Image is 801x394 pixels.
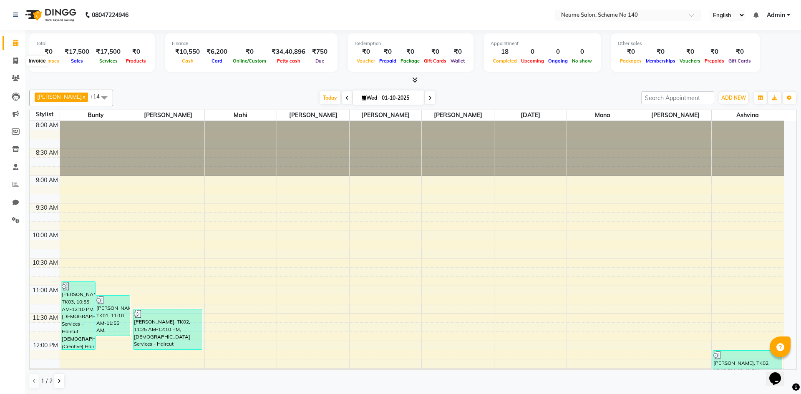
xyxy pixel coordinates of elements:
[34,148,60,157] div: 8:30 AM
[36,40,148,47] div: Total
[618,47,644,57] div: ₹0
[519,58,546,64] span: Upcoming
[172,40,331,47] div: Finance
[422,47,448,57] div: ₹0
[644,47,678,57] div: ₹0
[491,58,519,64] span: Completed
[277,110,349,120] span: [PERSON_NAME]
[719,92,748,104] button: ADD NEW
[678,58,703,64] span: Vouchers
[377,58,398,64] span: Prepaid
[422,110,494,120] span: [PERSON_NAME]
[82,93,86,100] a: x
[209,58,224,64] span: Card
[36,47,61,57] div: ₹0
[34,176,60,185] div: 9:00 AM
[519,47,546,57] div: 0
[132,110,204,120] span: [PERSON_NAME]
[618,40,753,47] div: Other sales
[93,47,124,57] div: ₹17,500
[61,282,95,349] div: [PERSON_NAME], TK03, 10:55 AM-12:10 PM, [DEMOGRAPHIC_DATA] Services - Haircut [DEMOGRAPHIC_DATA] ...
[37,93,82,100] span: [PERSON_NAME]
[90,93,106,100] span: +14
[30,110,60,119] div: Stylist
[712,110,784,120] span: Ashvina
[398,58,422,64] span: Package
[494,110,567,120] span: [DATE]
[766,361,793,386] iframe: chat widget
[34,203,60,212] div: 9:30 AM
[320,91,340,104] span: Today
[124,58,148,64] span: Products
[546,58,570,64] span: Ongoing
[61,47,93,57] div: ₹17,500
[172,47,203,57] div: ₹10,550
[726,47,753,57] div: ₹0
[713,351,782,377] div: [PERSON_NAME], TK02, 12:10 PM-12:40 PM, [DEMOGRAPHIC_DATA] Services - Haircut [DEMOGRAPHIC_DATA] ...
[721,95,746,101] span: ADD NEW
[618,58,644,64] span: Packages
[313,58,326,64] span: Due
[570,47,594,57] div: 0
[31,286,60,295] div: 11:00 AM
[124,47,148,57] div: ₹0
[231,58,268,64] span: Online/Custom
[180,58,196,64] span: Cash
[309,47,331,57] div: ₹750
[31,231,60,240] div: 10:00 AM
[678,47,703,57] div: ₹0
[60,110,132,120] span: Bunty
[422,58,448,64] span: Gift Cards
[360,95,379,101] span: Wed
[644,58,678,64] span: Memberships
[491,40,594,47] div: Appointment
[398,47,422,57] div: ₹0
[448,58,467,64] span: Wallet
[92,3,128,27] b: 08047224946
[767,11,785,20] span: Admin
[96,296,130,336] div: [PERSON_NAME], TK01, 11:10 AM-11:55 AM, [DEMOGRAPHIC_DATA] Services - Haircut [DEMOGRAPHIC_DATA] ...
[570,58,594,64] span: No show
[203,47,231,57] div: ₹6,200
[275,58,302,64] span: Petty cash
[546,47,570,57] div: 0
[133,309,202,349] div: [PERSON_NAME], TK02, 11:25 AM-12:10 PM, [DEMOGRAPHIC_DATA] Services - Haircut [DEMOGRAPHIC_DATA] ...
[377,47,398,57] div: ₹0
[34,121,60,130] div: 8:00 AM
[726,58,753,64] span: Gift Cards
[21,3,78,27] img: logo
[355,58,377,64] span: Voucher
[355,47,377,57] div: ₹0
[26,56,48,66] div: Invoice
[379,92,421,104] input: 2025-10-01
[231,47,268,57] div: ₹0
[41,377,53,386] span: 1 / 2
[703,58,726,64] span: Prepaids
[69,58,85,64] span: Sales
[641,91,714,104] input: Search Appointment
[268,47,309,57] div: ₹34,40,896
[97,58,120,64] span: Services
[703,47,726,57] div: ₹0
[448,47,467,57] div: ₹0
[31,369,60,377] div: 12:30 PM
[350,110,422,120] span: [PERSON_NAME]
[31,258,60,267] div: 10:30 AM
[31,341,60,350] div: 12:00 PM
[567,110,639,120] span: Mona
[205,110,277,120] span: Mahi
[639,110,711,120] span: [PERSON_NAME]
[31,314,60,322] div: 11:30 AM
[491,47,519,57] div: 18
[355,40,467,47] div: Redemption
